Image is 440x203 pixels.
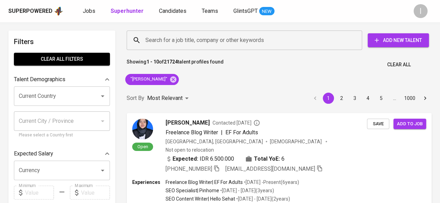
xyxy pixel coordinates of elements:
div: Talent Demographics [14,73,110,86]
nav: pagination navigation [309,93,432,104]
span: "[PERSON_NAME]" [125,76,171,83]
span: Jobs [83,8,95,14]
img: app logo [54,6,63,16]
input: Value [25,186,54,200]
h6: Filters [14,36,110,47]
button: Save [367,119,389,129]
div: [GEOGRAPHIC_DATA], [GEOGRAPHIC_DATA] [166,138,263,145]
p: SEO Content Writer | Hello Sehat [166,195,235,202]
a: Jobs [83,7,97,16]
p: SEO Specialist | Pinhome [166,187,219,194]
div: Most Relevant [147,92,191,105]
span: Open [135,144,151,150]
span: GlintsGPT [233,8,258,14]
b: Superhunter [111,8,144,14]
input: Value [81,186,110,200]
p: Please select a Country first [19,132,105,139]
a: Candidates [159,7,188,16]
p: Sort By [127,94,144,102]
span: [PHONE_NUMBER] [166,166,212,172]
button: Clear All [384,58,414,71]
button: Go to page 2 [336,93,347,104]
span: Contacted [DATE] [213,119,260,126]
span: Clear All [387,60,411,69]
div: I [414,4,427,18]
span: NEW [259,8,274,15]
a: Teams [202,7,219,16]
button: Go to page 3 [349,93,360,104]
button: Open [98,166,107,175]
b: 1 - 10 [146,59,159,65]
p: Freelance Blog Writer | EF For Adults [166,179,243,186]
span: EF For Adults [225,129,258,136]
button: Add to job [393,119,426,129]
div: Superpowered [8,7,53,15]
button: Go to page 1000 [402,93,417,104]
p: • [DATE] - [DATE] ( 3 years ) [219,187,274,194]
span: Save [370,120,386,128]
span: Clear All filters [19,55,104,64]
div: Expected Salary [14,147,110,161]
div: IDR 6.500.000 [166,155,234,163]
a: Superhunter [111,7,145,16]
b: Expected: [173,155,198,163]
span: | [221,128,223,137]
button: Add New Talent [368,33,429,47]
p: Talent Demographics [14,75,65,84]
b: Total YoE: [254,155,280,163]
span: [DEMOGRAPHIC_DATA] [270,138,323,145]
b: 21724 [164,59,178,65]
button: Go to next page [419,93,431,104]
p: Most Relevant [147,94,183,102]
span: [PERSON_NAME] [166,119,210,127]
button: Go to page 4 [362,93,374,104]
span: 6 [281,155,285,163]
button: page 1 [323,93,334,104]
p: Experiences [132,179,166,186]
button: Open [98,91,107,101]
p: Not open to relocation [166,146,214,153]
p: • [DATE] - Present ( 6 years ) [243,179,299,186]
span: Teams [202,8,218,14]
span: Add New Talent [373,36,423,45]
span: [EMAIL_ADDRESS][DOMAIN_NAME] [225,166,315,172]
p: Expected Salary [14,150,53,158]
a: Superpoweredapp logo [8,6,63,16]
img: 68b2a0566d05d287d04bc690f65981dd.jpg [132,119,153,139]
span: Candidates [159,8,186,14]
button: Clear All filters [14,53,110,66]
a: GlintsGPT NEW [233,7,274,16]
div: "[PERSON_NAME]" [125,74,179,85]
p: Showing of talent profiles found [127,58,224,71]
button: Go to page 5 [376,93,387,104]
div: … [389,95,400,102]
svg: By Batam recruiter [253,119,260,126]
span: Add to job [397,120,423,128]
p: • [DATE] - [DATE] ( 2 years ) [235,195,290,202]
span: Freelance Blog Writer [166,129,218,136]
